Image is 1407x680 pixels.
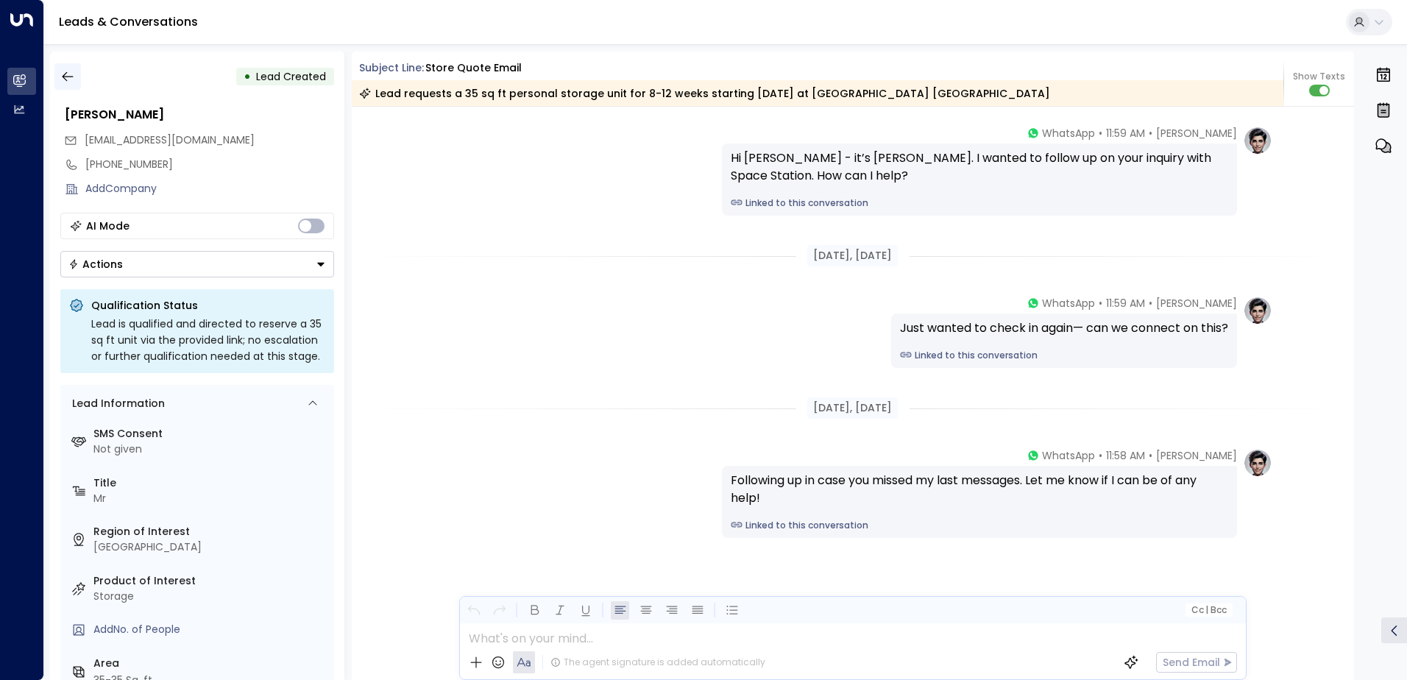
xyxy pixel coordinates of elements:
div: Hi [PERSON_NAME] - it’s [PERSON_NAME]. I wanted to follow up on your inquiry with Space Station. ... [731,149,1228,185]
span: • [1099,296,1102,311]
div: Mr [93,491,328,506]
img: profile-logo.png [1243,296,1272,325]
div: Following up in case you missed my last messages. Let me know if I can be of any help! [731,472,1228,507]
div: [DATE], [DATE] [807,397,898,419]
div: Just wanted to check in again— can we connect on this? [900,319,1228,337]
div: [GEOGRAPHIC_DATA] [93,539,328,555]
a: Linked to this conversation [900,349,1228,362]
span: • [1099,126,1102,141]
div: Lead is qualified and directed to reserve a 35 sq ft unit via the provided link; no escalation or... [91,316,325,364]
span: 11:59 AM [1106,126,1145,141]
span: 11:58 AM [1106,448,1145,463]
span: • [1099,448,1102,463]
span: • [1149,296,1152,311]
span: WhatsApp [1042,126,1095,141]
button: Cc|Bcc [1185,603,1232,617]
div: Not given [93,442,328,457]
div: Lead Information [67,396,165,411]
span: | [1205,605,1208,615]
label: Title [93,475,328,491]
div: Store Quote Email [425,60,522,76]
span: 11:59 AM [1106,296,1145,311]
span: [EMAIL_ADDRESS][DOMAIN_NAME] [85,132,255,147]
div: [PHONE_NUMBER] [85,157,334,172]
a: Linked to this conversation [731,196,1228,210]
span: [PERSON_NAME] [1156,126,1237,141]
label: Region of Interest [93,524,328,539]
div: Actions [68,258,123,271]
span: WhatsApp [1042,448,1095,463]
div: The agent signature is added automatically [550,656,765,669]
button: Actions [60,251,334,277]
div: AI Mode [86,219,130,233]
span: Show Texts [1293,70,1345,83]
span: WhatsApp [1042,296,1095,311]
span: Cc Bcc [1191,605,1226,615]
a: Linked to this conversation [731,519,1228,532]
img: profile-logo.png [1243,126,1272,155]
span: [PERSON_NAME] [1156,296,1237,311]
button: Undo [464,601,483,620]
div: [DATE], [DATE] [807,245,898,266]
div: AddCompany [85,181,334,196]
a: Leads & Conversations [59,13,198,30]
span: liamwest2009@gmail.com [85,132,255,148]
button: Redo [490,601,508,620]
div: AddNo. of People [93,622,328,637]
span: Subject Line: [359,60,424,75]
span: • [1149,448,1152,463]
span: Lead Created [256,69,326,84]
div: [PERSON_NAME] [65,106,334,124]
span: • [1149,126,1152,141]
div: • [244,63,251,90]
label: SMS Consent [93,426,328,442]
span: [PERSON_NAME] [1156,448,1237,463]
p: Qualification Status [91,298,325,313]
div: Storage [93,589,328,604]
div: Lead requests a 35 sq ft personal storage unit for 8-12 weeks starting [DATE] at [GEOGRAPHIC_DATA... [359,86,1050,101]
label: Area [93,656,328,671]
div: Button group with a nested menu [60,251,334,277]
img: profile-logo.png [1243,448,1272,478]
label: Product of Interest [93,573,328,589]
